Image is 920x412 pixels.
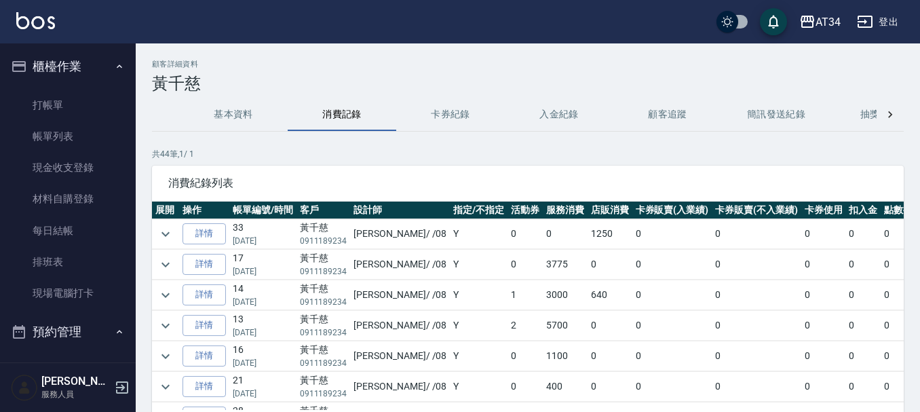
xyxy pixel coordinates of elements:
p: 0911189234 [300,296,347,308]
button: 預約管理 [5,314,130,350]
a: 排班表 [5,246,130,278]
button: 簡訊發送紀錄 [722,98,830,131]
button: 基本資料 [179,98,288,131]
td: [PERSON_NAME] / /08 [350,280,450,310]
a: 打帳單 [5,90,130,121]
th: 操作 [179,202,229,219]
button: 消費記錄 [288,98,396,131]
td: 黃千慈 [296,341,351,371]
td: 0 [712,311,801,341]
p: 0911189234 [300,388,347,400]
div: AT34 [816,14,841,31]
a: 帳單列表 [5,121,130,152]
button: 櫃檯作業 [5,49,130,84]
td: 0 [632,311,712,341]
th: 活動券 [507,202,543,219]
a: 詳情 [183,376,226,397]
td: 0 [712,341,801,371]
p: 0911189234 [300,265,347,278]
td: 1100 [543,341,588,371]
button: expand row [155,377,176,397]
a: 現場電腦打卡 [5,278,130,309]
p: [DATE] [233,235,293,247]
h3: 黃千慈 [152,74,904,93]
td: 5700 [543,311,588,341]
td: Y [450,372,507,402]
td: 14 [229,280,296,310]
td: 0 [845,372,881,402]
td: 640 [588,280,632,310]
td: 0 [507,372,543,402]
td: 0 [801,250,846,280]
img: Logo [16,12,55,29]
p: [DATE] [233,357,293,369]
img: Person [11,374,38,401]
th: 卡券販賣(入業績) [632,202,712,219]
td: 0 [845,250,881,280]
td: 0 [845,219,881,249]
a: 預約管理 [5,355,130,386]
button: expand row [155,285,176,305]
td: 0 [507,250,543,280]
td: 1250 [588,219,632,249]
td: 0 [588,341,632,371]
td: [PERSON_NAME] / /08 [350,341,450,371]
p: 0911189234 [300,235,347,247]
a: 詳情 [183,254,226,275]
a: 詳情 [183,223,226,244]
td: 0 [801,311,846,341]
td: [PERSON_NAME] / /08 [350,311,450,341]
button: save [760,8,787,35]
p: [DATE] [233,326,293,339]
td: 0 [632,341,712,371]
td: 0 [632,372,712,402]
td: 0 [845,311,881,341]
h2: 顧客詳細資料 [152,60,904,69]
td: Y [450,311,507,341]
th: 服務消費 [543,202,588,219]
p: 共 44 筆, 1 / 1 [152,148,904,160]
th: 展開 [152,202,179,219]
td: 黃千慈 [296,372,351,402]
td: 2 [507,311,543,341]
td: 3775 [543,250,588,280]
p: [DATE] [233,388,293,400]
td: 21 [229,372,296,402]
th: 設計師 [350,202,450,219]
td: 0 [845,341,881,371]
span: 消費紀錄列表 [168,176,887,190]
td: Y [450,341,507,371]
button: expand row [155,316,176,336]
td: 0 [801,372,846,402]
button: 卡券紀錄 [396,98,505,131]
p: [DATE] [233,265,293,278]
td: 0 [712,250,801,280]
th: 客戶 [296,202,351,219]
p: 0911189234 [300,357,347,369]
button: 顧客追蹤 [613,98,722,131]
button: expand row [155,346,176,367]
td: 0 [801,341,846,371]
td: 0 [507,341,543,371]
td: Y [450,250,507,280]
td: 3000 [543,280,588,310]
th: 店販消費 [588,202,632,219]
td: 0 [632,280,712,310]
td: 13 [229,311,296,341]
td: [PERSON_NAME] / /08 [350,372,450,402]
td: 黃千慈 [296,280,351,310]
td: 黃千慈 [296,311,351,341]
td: 1 [507,280,543,310]
a: 現金收支登錄 [5,152,130,183]
th: 扣入金 [845,202,881,219]
td: 17 [229,250,296,280]
td: Y [450,280,507,310]
button: expand row [155,224,176,244]
p: 服務人員 [41,388,111,400]
td: 0 [588,372,632,402]
p: [DATE] [233,296,293,308]
td: 400 [543,372,588,402]
td: 0 [801,219,846,249]
p: 0911189234 [300,326,347,339]
h5: [PERSON_NAME] [41,375,111,388]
